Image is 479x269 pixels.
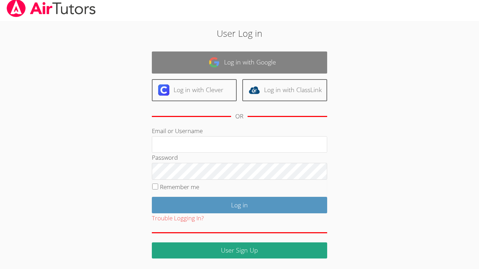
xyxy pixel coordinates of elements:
a: User Sign Up [152,242,327,259]
img: google-logo-50288ca7cdecda66e5e0955fdab243c47b7ad437acaf1139b6f446037453330a.svg [209,57,220,68]
a: Log in with Google [152,51,327,74]
div: OR [235,111,243,122]
label: Remember me [160,183,199,191]
input: Log in [152,197,327,213]
img: clever-logo-6eab21bc6e7a338710f1a6ff85c0baf02591cd810cc4098c63d3a4b26e2feb20.svg [158,84,169,96]
label: Email or Username [152,127,203,135]
a: Log in with Clever [152,79,237,101]
label: Password [152,153,178,161]
img: classlink-logo-d6bb404cc1216ec64c9a2012d9dc4662098be43eaf13dc465df04b49fa7ab582.svg [249,84,260,96]
a: Log in with ClassLink [242,79,327,101]
h2: User Log in [110,27,369,40]
button: Trouble Logging In? [152,213,204,223]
